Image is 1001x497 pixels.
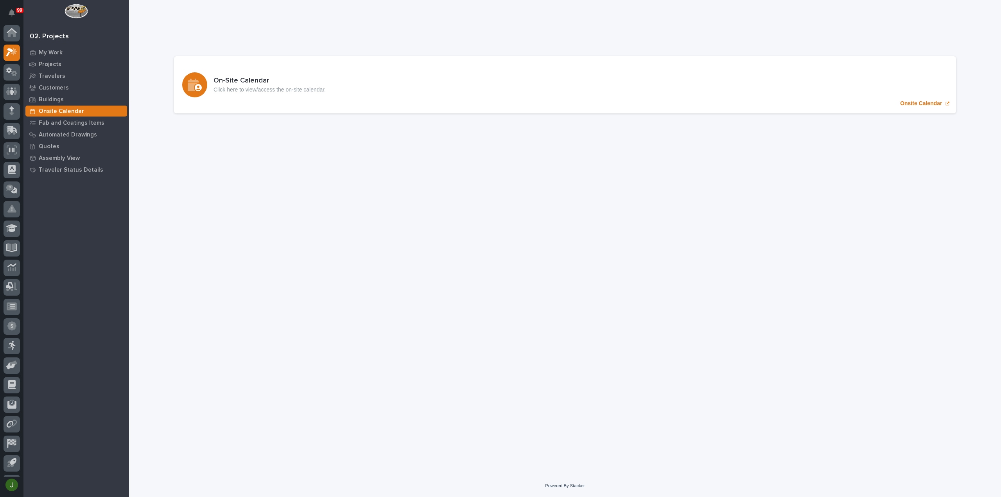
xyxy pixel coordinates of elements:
a: My Work [23,47,129,58]
a: Powered By Stacker [545,483,585,488]
a: Fab and Coatings Items [23,117,129,129]
p: Buildings [39,96,64,103]
p: Click here to view/access the on-site calendar. [213,86,326,93]
p: Projects [39,61,61,68]
p: Fab and Coatings Items [39,120,104,127]
h3: On-Site Calendar [213,77,326,85]
a: Automated Drawings [23,129,129,140]
a: Assembly View [23,152,129,164]
button: Notifications [4,5,20,21]
a: Travelers [23,70,129,82]
a: Onsite Calendar [174,56,956,113]
button: users-avatar [4,477,20,493]
a: Traveler Status Details [23,164,129,176]
a: Quotes [23,140,129,152]
p: Onsite Calendar [900,100,942,107]
div: 02. Projects [30,32,69,41]
p: Onsite Calendar [39,108,84,115]
a: Onsite Calendar [23,105,129,117]
p: Assembly View [39,155,80,162]
p: Travelers [39,73,65,80]
p: Traveler Status Details [39,167,103,174]
p: Customers [39,84,69,92]
a: Customers [23,82,129,93]
p: Quotes [39,143,59,150]
div: Notifications99 [10,9,20,22]
a: Buildings [23,93,129,105]
p: My Work [39,49,63,56]
img: Workspace Logo [65,4,88,18]
p: 99 [17,7,22,13]
a: Projects [23,58,129,70]
p: Automated Drawings [39,131,97,138]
